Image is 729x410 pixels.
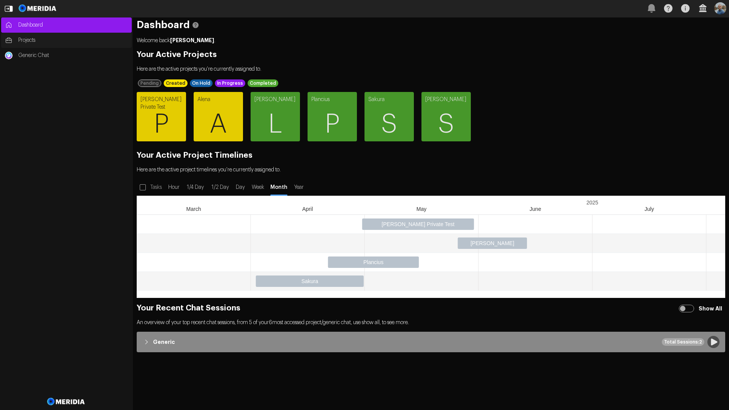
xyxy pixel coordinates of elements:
a: Dashboard [1,17,132,33]
button: GenericTotal Sessions:2 [139,334,723,350]
a: [PERSON_NAME]L [251,92,300,141]
a: Projects [1,33,132,48]
span: P [308,101,357,147]
a: SakuraS [364,92,414,141]
div: Total Sessions: 2 [662,338,704,346]
span: Month [270,184,288,191]
img: Generic Chat [5,52,13,59]
strong: [PERSON_NAME] [170,38,214,43]
span: P [137,101,186,147]
span: S [364,101,414,147]
label: Tasks [149,180,165,194]
span: S [421,101,471,147]
p: Welcome back . [137,36,725,44]
a: [PERSON_NAME]S [421,92,471,141]
span: Generic Chat [18,52,128,59]
p: Here are the active projects you're currently assigned to. [137,65,725,73]
span: Day [234,184,246,191]
span: Year [292,184,306,191]
span: Projects [18,36,128,44]
a: Generic ChatGeneric Chat [1,48,132,63]
span: 1/4 Day [185,184,206,191]
h1: Dashboard [137,21,725,29]
h2: Your Active Projects [137,51,725,59]
img: Profile Icon [714,2,726,14]
div: Completed [248,79,278,87]
a: PlanciusP [308,92,357,141]
h2: Your Active Project Timelines [137,152,725,159]
span: Dashboard [18,21,128,29]
img: Meridia Logo [46,393,87,410]
div: In Progress [215,79,245,87]
label: Show All [697,302,725,315]
a: [PERSON_NAME] Private TestP [137,92,186,141]
span: L [251,101,300,147]
span: A [194,101,243,147]
p: An overview of your top recent chat sessions, from 5 of your 6 most accessed project/generic chat... [137,319,725,326]
span: Week [250,184,266,191]
p: Here are the active project timelines you're currently assigned to. [137,166,725,174]
span: Hour [167,184,181,191]
div: Created [164,79,188,87]
div: Pending [138,79,161,87]
div: On Hold [190,79,213,87]
span: 1/2 Day [210,184,230,191]
a: AlenaA [194,92,243,141]
h2: Your Recent Chat Sessions [137,304,725,312]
